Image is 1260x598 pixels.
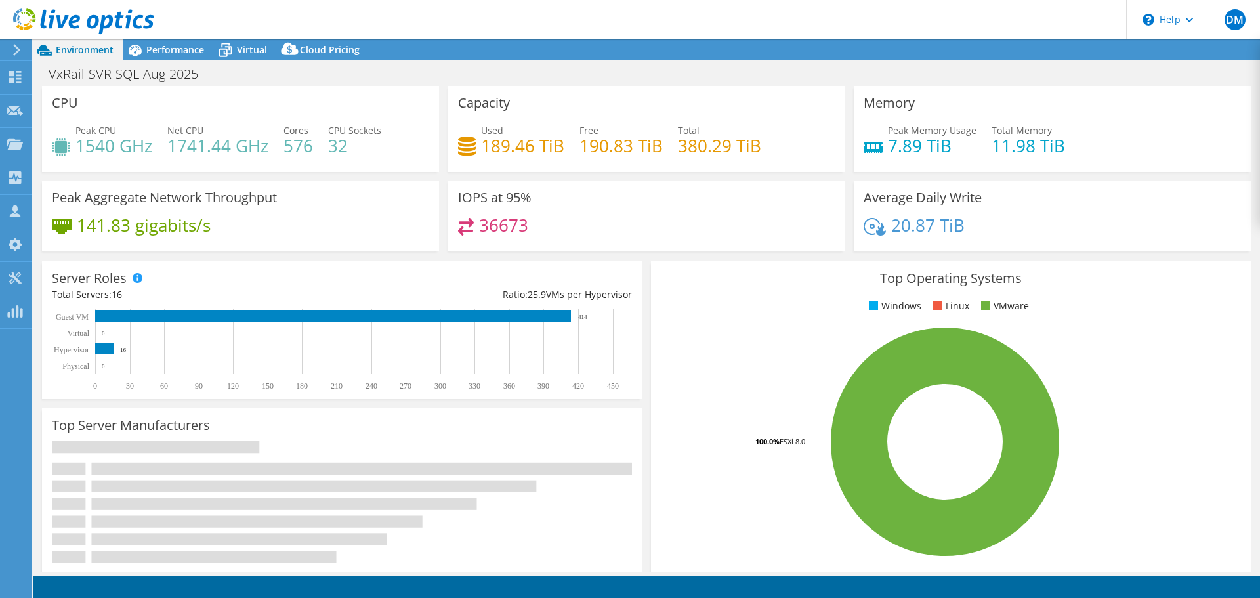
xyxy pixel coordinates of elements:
[400,381,411,391] text: 270
[864,96,915,110] h3: Memory
[481,124,503,137] span: Used
[75,139,152,153] h4: 1540 GHz
[607,381,619,391] text: 450
[678,124,700,137] span: Total
[328,124,381,137] span: CPU Sockets
[755,437,780,446] tspan: 100.0%
[578,314,587,320] text: 414
[479,218,528,232] h4: 36673
[120,347,127,353] text: 16
[579,139,663,153] h4: 190.83 TiB
[366,381,377,391] text: 240
[888,139,976,153] h4: 7.89 TiB
[93,381,97,391] text: 0
[195,381,203,391] text: 90
[888,124,976,137] span: Peak Memory Usage
[56,312,89,322] text: Guest VM
[56,43,114,56] span: Environment
[43,67,219,81] h1: VxRail-SVR-SQL-Aug-2025
[102,363,105,370] text: 0
[978,299,1029,313] li: VMware
[227,381,239,391] text: 120
[528,288,546,301] span: 25.9
[537,381,549,391] text: 390
[167,139,268,153] h4: 1741.44 GHz
[458,190,532,205] h3: IOPS at 95%
[992,139,1065,153] h4: 11.98 TiB
[54,345,89,354] text: Hypervisor
[52,288,342,302] div: Total Servers:
[930,299,969,313] li: Linux
[572,381,584,391] text: 420
[167,124,203,137] span: Net CPU
[283,139,313,153] h4: 576
[126,381,134,391] text: 30
[52,190,277,205] h3: Peak Aggregate Network Throughput
[469,381,480,391] text: 330
[52,271,127,286] h3: Server Roles
[780,437,805,446] tspan: ESXi 8.0
[75,124,116,137] span: Peak CPU
[160,381,168,391] text: 60
[62,362,89,371] text: Physical
[296,381,308,391] text: 180
[112,288,122,301] span: 16
[146,43,204,56] span: Performance
[579,124,598,137] span: Free
[283,124,308,137] span: Cores
[328,139,381,153] h4: 32
[503,381,515,391] text: 360
[52,96,78,110] h3: CPU
[866,299,921,313] li: Windows
[992,124,1052,137] span: Total Memory
[262,381,274,391] text: 150
[102,330,105,337] text: 0
[458,96,510,110] h3: Capacity
[891,218,965,232] h4: 20.87 TiB
[661,271,1241,286] h3: Top Operating Systems
[1225,9,1246,30] span: DM
[68,329,90,338] text: Virtual
[678,139,761,153] h4: 380.29 TiB
[864,190,982,205] h3: Average Daily Write
[434,381,446,391] text: 300
[300,43,360,56] span: Cloud Pricing
[77,218,211,232] h4: 141.83 gigabits/s
[237,43,267,56] span: Virtual
[52,418,210,433] h3: Top Server Manufacturers
[1143,14,1154,26] svg: \n
[481,139,564,153] h4: 189.46 TiB
[342,288,632,302] div: Ratio: VMs per Hypervisor
[331,381,343,391] text: 210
